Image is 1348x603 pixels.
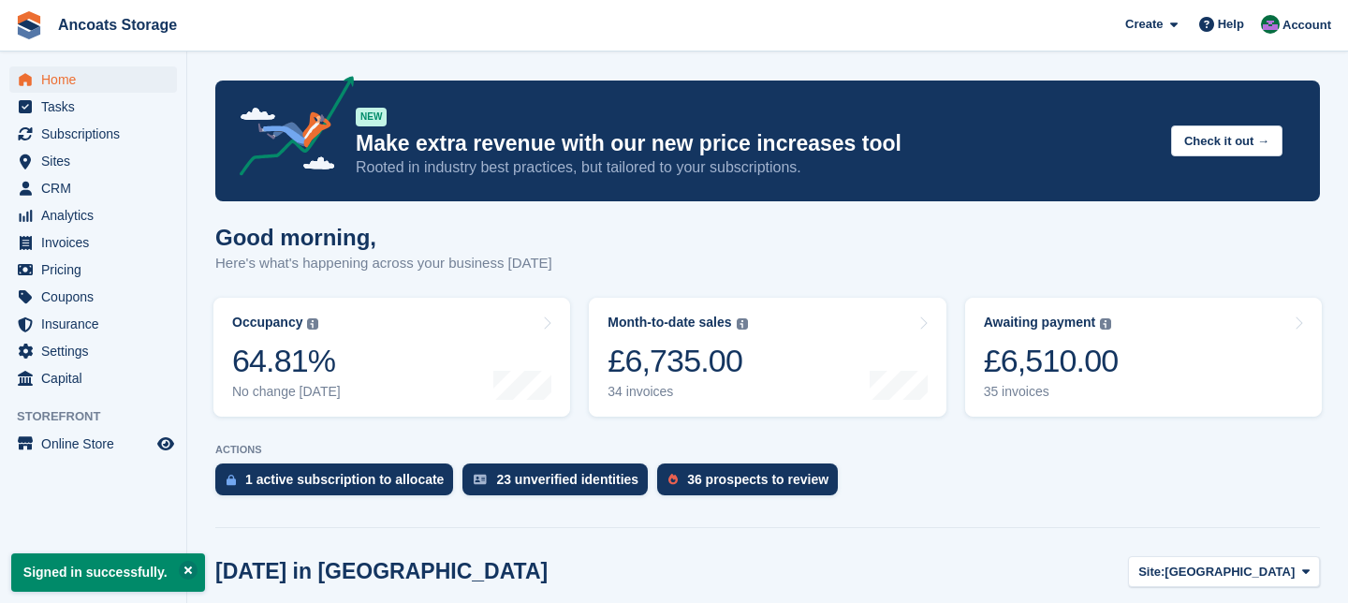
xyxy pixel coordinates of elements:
img: price-adjustments-announcement-icon-8257ccfd72463d97f412b2fc003d46551f7dbcb40ab6d574587a9cd5c0d94... [224,76,355,183]
span: Storefront [17,407,186,426]
span: Help [1218,15,1244,34]
span: CRM [41,175,154,201]
p: Here's what's happening across your business [DATE] [215,253,552,274]
div: 1 active subscription to allocate [245,472,444,487]
span: Subscriptions [41,121,154,147]
a: menu [9,284,177,310]
div: NEW [356,108,387,126]
a: menu [9,121,177,147]
img: icon-info-grey-7440780725fd019a000dd9b08b2336e03edf1995a4989e88bcd33f0948082b44.svg [737,318,748,330]
span: Sites [41,148,154,174]
a: menu [9,365,177,391]
div: Month-to-date sales [608,315,731,331]
span: Settings [41,338,154,364]
a: Month-to-date sales £6,735.00 34 invoices [589,298,945,417]
span: Online Store [41,431,154,457]
a: menu [9,175,177,201]
span: [GEOGRAPHIC_DATA] [1165,563,1295,581]
span: Tasks [41,94,154,120]
a: 36 prospects to review [657,463,847,505]
button: Check it out → [1171,125,1282,156]
img: verify_identity-adf6edd0f0f0b5bbfe63781bf79b02c33cf7c696d77639b501bdc392416b5a36.svg [474,474,487,485]
a: Occupancy 64.81% No change [DATE] [213,298,570,417]
div: 35 invoices [984,384,1119,400]
a: menu [9,202,177,228]
p: Make extra revenue with our new price increases tool [356,130,1156,157]
div: Occupancy [232,315,302,331]
p: Signed in successfully. [11,553,205,592]
a: menu [9,66,177,93]
div: No change [DATE] [232,384,341,400]
span: Invoices [41,229,154,256]
button: Site: [GEOGRAPHIC_DATA] [1128,556,1320,587]
div: 34 invoices [608,384,747,400]
a: 23 unverified identities [462,463,657,505]
h1: Good morning, [215,225,552,250]
a: menu [9,257,177,283]
span: Insurance [41,311,154,337]
a: Preview store [154,433,177,455]
div: Awaiting payment [984,315,1096,331]
span: Pricing [41,257,154,283]
span: Coupons [41,284,154,310]
a: menu [9,311,177,337]
a: menu [9,148,177,174]
span: Home [41,66,154,93]
span: Account [1282,16,1331,35]
img: icon-info-grey-7440780725fd019a000dd9b08b2336e03edf1995a4989e88bcd33f0948082b44.svg [1100,318,1111,330]
a: menu [9,431,177,457]
span: Create [1125,15,1163,34]
div: 23 unverified identities [496,472,638,487]
a: menu [9,94,177,120]
div: £6,735.00 [608,342,747,380]
h2: [DATE] in [GEOGRAPHIC_DATA] [215,559,548,584]
span: Analytics [41,202,154,228]
img: active_subscription_to_allocate_icon-d502201f5373d7db506a760aba3b589e785aa758c864c3986d89f69b8ff3... [227,474,236,486]
div: 64.81% [232,342,341,380]
img: icon-info-grey-7440780725fd019a000dd9b08b2336e03edf1995a4989e88bcd33f0948082b44.svg [307,318,318,330]
a: menu [9,338,177,364]
a: Awaiting payment £6,510.00 35 invoices [965,298,1322,417]
p: ACTIONS [215,444,1320,456]
a: menu [9,229,177,256]
a: Ancoats Storage [51,9,184,40]
img: prospect-51fa495bee0391a8d652442698ab0144808aea92771e9ea1ae160a38d050c398.svg [668,474,678,485]
div: £6,510.00 [984,342,1119,380]
div: 36 prospects to review [687,472,828,487]
span: Capital [41,365,154,391]
img: stora-icon-8386f47178a22dfd0bd8f6a31ec36ba5ce8667c1dd55bd0f319d3a0aa187defe.svg [15,11,43,39]
span: Site: [1138,563,1165,581]
p: Rooted in industry best practices, but tailored to your subscriptions. [356,157,1156,178]
a: 1 active subscription to allocate [215,463,462,505]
